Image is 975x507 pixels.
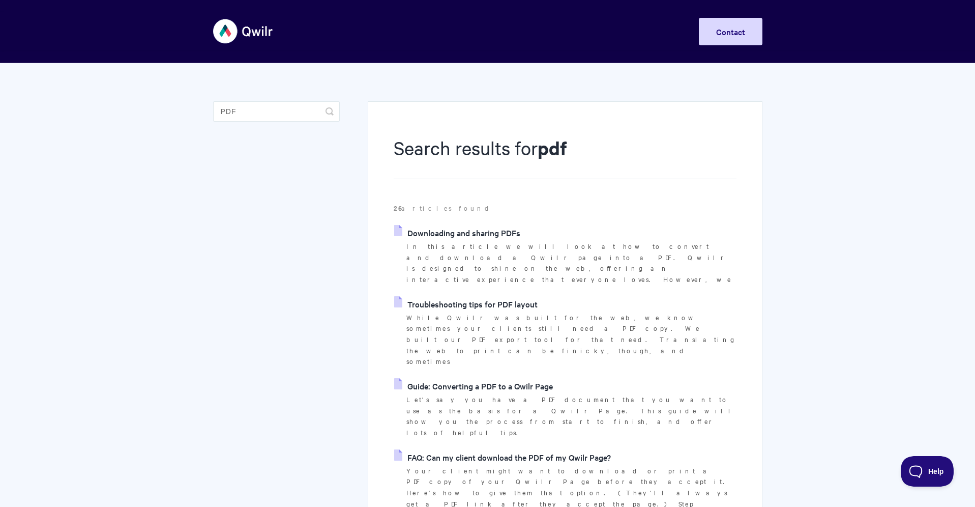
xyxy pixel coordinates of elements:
a: Downloading and sharing PDFs [394,225,520,240]
input: Search [213,101,340,122]
a: Troubleshooting tips for PDF layout [394,296,538,312]
strong: pdf [538,135,567,160]
a: FAQ: Can my client download the PDF of my Qwilr Page? [394,449,611,465]
iframe: Toggle Customer Support [901,456,955,487]
h1: Search results for [394,135,736,179]
p: In this article we will look at how to convert and download a Qwilr page into a PDF. Qwilr is des... [406,241,736,285]
img: Qwilr Help Center [213,12,274,50]
p: articles found [394,203,736,214]
p: Let's say you have a PDF document that you want to use as the basis for a Qwilr Page. This guide ... [406,394,736,438]
a: Contact [699,18,762,45]
strong: 26 [394,203,401,213]
a: Guide: Converting a PDF to a Qwilr Page [394,378,553,393]
p: While Qwilr was built for the web, we know sometimes your clients still need a PDF copy. We built... [406,312,736,368]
